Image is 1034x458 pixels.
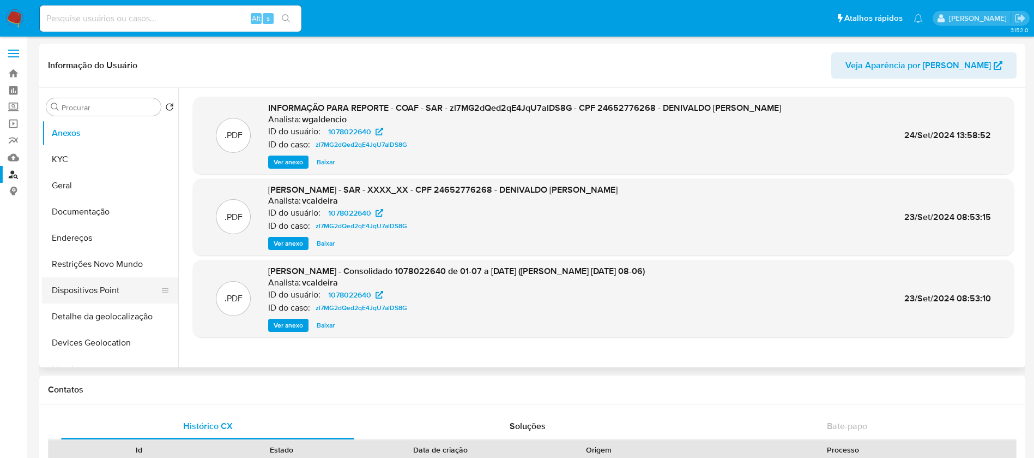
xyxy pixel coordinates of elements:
button: Endereços [42,225,178,251]
p: ID do usuário: [268,126,321,137]
p: .PDF [225,129,243,141]
p: ID do caso: [268,221,310,231]
span: Baixar [317,157,335,168]
h1: Contatos [48,384,1017,395]
div: Origem [535,444,663,455]
p: .PDF [225,293,243,305]
span: Ver anexo [274,157,303,168]
button: Geral [42,173,178,199]
button: Dispositivos Point [42,277,170,304]
h6: vcaldeira [302,277,338,288]
a: zl7MG2dQed2qE4JqU7alDS8G [311,138,412,151]
button: Baixar [311,319,340,332]
div: Id [75,444,203,455]
p: weverton.gomes@mercadopago.com.br [949,13,1011,23]
div: Estado [218,444,346,455]
h6: vcaldeira [302,195,338,206]
button: Baixar [311,237,340,250]
a: 1078022640 [322,206,390,219]
span: Baixar [317,320,335,331]
p: Analista: [268,195,301,206]
button: Anexos [42,120,178,146]
a: 1078022640 [322,288,390,301]
button: search-icon [275,11,297,26]
p: ID do caso: [268,139,310,150]
p: .PDF [225,211,243,223]
button: Veja Aparência por [PERSON_NAME] [831,52,1017,79]
input: Pesquise usuários ou casos... [40,11,301,26]
span: 1078022640 [328,125,371,138]
a: Sair [1014,13,1026,24]
h1: Informação do Usuário [48,60,137,71]
span: 1078022640 [328,206,371,219]
span: Histórico CX [183,420,233,432]
a: Notificações [914,14,923,23]
span: Ver anexo [274,238,303,249]
button: Restrições Novo Mundo [42,251,178,277]
h6: wgaldencio [302,114,347,125]
div: Processo [678,444,1008,455]
p: ID do caso: [268,302,310,313]
span: [PERSON_NAME] - SAR - XXXX_XX - CPF 24652776268 - DENIVALDO [PERSON_NAME] [268,183,618,196]
button: Devices Geolocation [42,330,178,356]
p: ID do usuário: [268,289,321,300]
a: 1078022640 [322,125,390,138]
p: ID do usuário: [268,207,321,218]
button: Retornar ao pedido padrão [165,103,174,115]
button: KYC [42,146,178,173]
span: s [267,13,270,23]
span: 1078022640 [328,288,371,301]
button: Baixar [311,156,340,169]
span: Alt [252,13,261,23]
button: Procurar [51,103,59,111]
button: Ver anexo [268,237,309,250]
span: [PERSON_NAME] - Consolidado 1078022640 de 01-07 a [DATE] ([PERSON_NAME] [DATE] 08-06) [268,265,645,277]
span: Bate-papo [827,420,867,432]
span: 23/Set/2024 08:53:15 [904,211,991,223]
span: 24/Set/2024 13:58:52 [904,129,991,141]
span: Atalhos rápidos [844,13,903,24]
p: Analista: [268,277,301,288]
span: Soluções [510,420,546,432]
button: Lista Interna [42,356,178,382]
button: Ver anexo [268,319,309,332]
span: 23/Set/2024 08:53:10 [904,292,991,305]
p: Analista: [268,114,301,125]
button: Documentação [42,199,178,225]
span: zl7MG2dQed2qE4JqU7alDS8G [316,301,407,314]
span: zl7MG2dQed2qE4JqU7alDS8G [316,219,407,233]
a: zl7MG2dQed2qE4JqU7alDS8G [311,301,412,314]
button: Detalhe da geolocalização [42,304,178,330]
span: Veja Aparência por [PERSON_NAME] [845,52,991,79]
span: INFORMAÇÃO PARA REPORTE - COAF - SAR - zl7MG2dQed2qE4JqU7alDS8G - CPF 24652776268 - DENIVALDO [PE... [268,102,781,114]
input: Procurar [62,103,156,112]
button: Ver anexo [268,156,309,169]
a: zl7MG2dQed2qE4JqU7alDS8G [311,219,412,233]
span: Ver anexo [274,320,303,331]
div: Data de criação [361,444,520,455]
span: Baixar [317,238,335,249]
span: zl7MG2dQed2qE4JqU7alDS8G [316,138,407,151]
